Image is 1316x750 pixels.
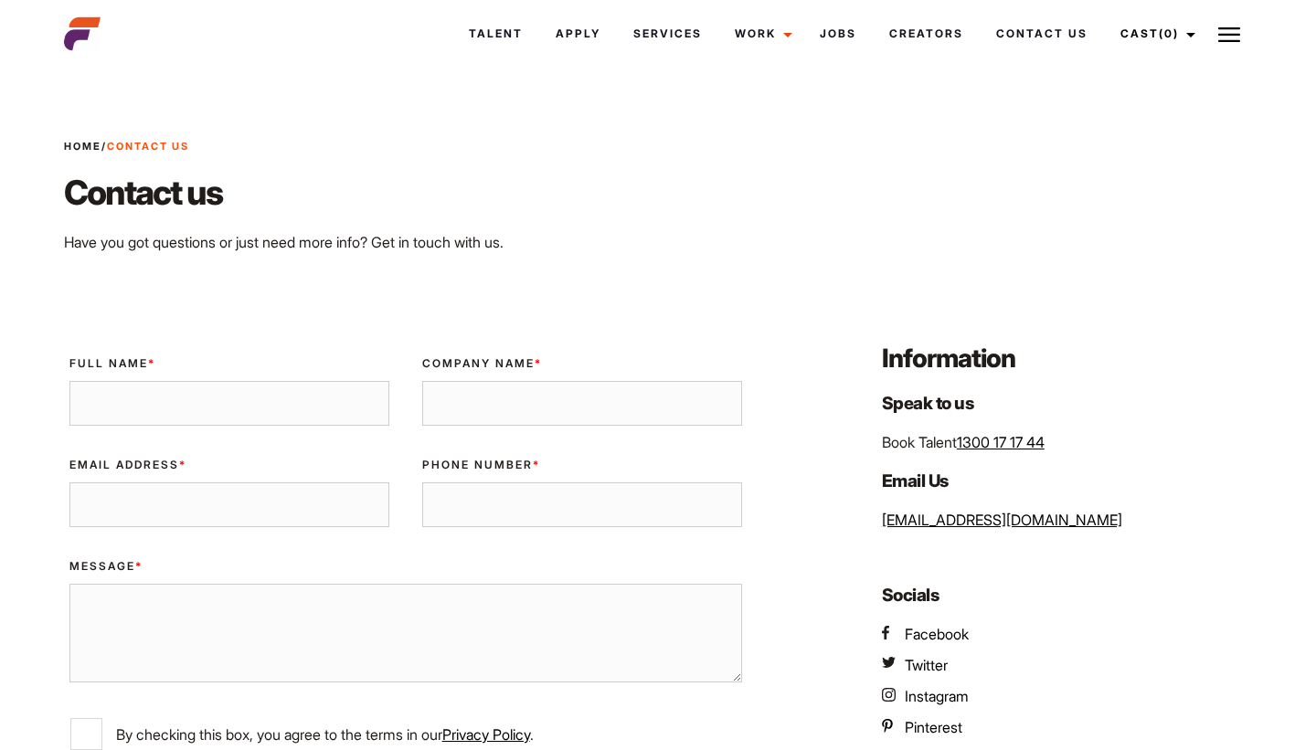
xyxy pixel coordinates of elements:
[905,625,969,643] span: Facebook
[882,623,969,645] a: AEFM Facebook
[905,718,962,736] span: Pinterest
[873,9,980,58] a: Creators
[64,231,950,253] p: Have you got questions or just need more info? Get in touch with us.
[1104,9,1206,58] a: Cast(0)
[882,685,969,707] a: AEFM Instagram
[905,656,948,674] span: Twitter
[882,468,1253,494] h4: Email Us
[69,457,389,473] label: Email Address
[452,9,539,58] a: Talent
[1159,26,1179,40] span: (0)
[882,431,1253,453] p: Book Talent
[882,654,948,676] a: AEFM Twitter
[882,582,1253,608] h4: Socials
[64,16,101,52] img: cropped-aefm-brand-fav-22-square.png
[70,718,742,750] label: By checking this box, you agree to the terms in our .
[905,687,969,705] span: Instagram
[422,457,742,473] label: Phone Number
[882,716,962,738] a: AEFM Pinterest
[69,558,743,575] label: Message
[69,355,389,372] label: Full Name
[70,718,102,750] input: By checking this box, you agree to the terms in ourPrivacy Policy.
[882,511,1122,529] a: [EMAIL_ADDRESS][DOMAIN_NAME]
[64,169,950,217] h2: Contact us
[539,9,617,58] a: Apply
[957,433,1045,451] a: 1300 17 17 44
[803,9,873,58] a: Jobs
[442,725,530,744] a: Privacy Policy
[980,9,1104,58] a: Contact Us
[617,9,718,58] a: Services
[422,355,742,372] label: Company Name
[882,341,1253,375] h3: Information
[718,9,803,58] a: Work
[882,390,1253,417] h4: Speak to us
[64,139,189,154] span: /
[1218,24,1240,46] img: Burger icon
[107,140,189,153] strong: Contact Us
[64,140,101,153] a: Home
